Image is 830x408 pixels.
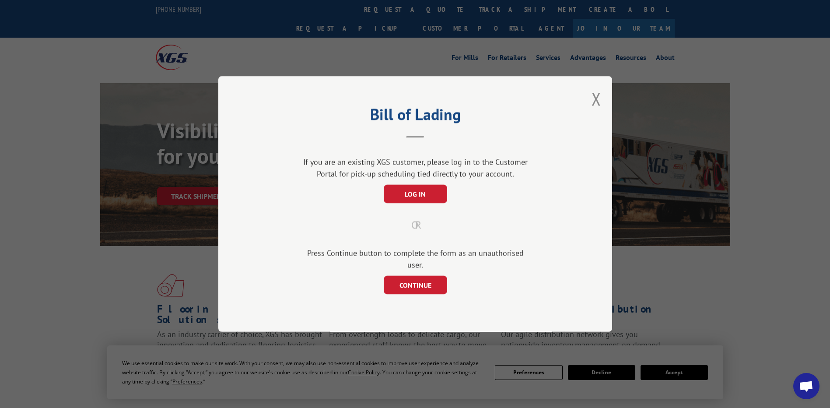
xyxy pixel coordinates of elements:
[383,276,447,294] button: CONTINUE
[299,156,531,179] div: If you are an existing XGS customer, please log in to the Customer Portal for pick-up scheduling ...
[262,108,568,125] h2: Bill of Lading
[383,190,447,198] a: LOG IN
[299,247,531,271] div: Press Continue button to complete the form as an unauthorised user.
[592,87,601,110] button: Close modal
[793,373,819,399] div: Open chat
[262,217,568,233] div: OR
[383,185,447,203] button: LOG IN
